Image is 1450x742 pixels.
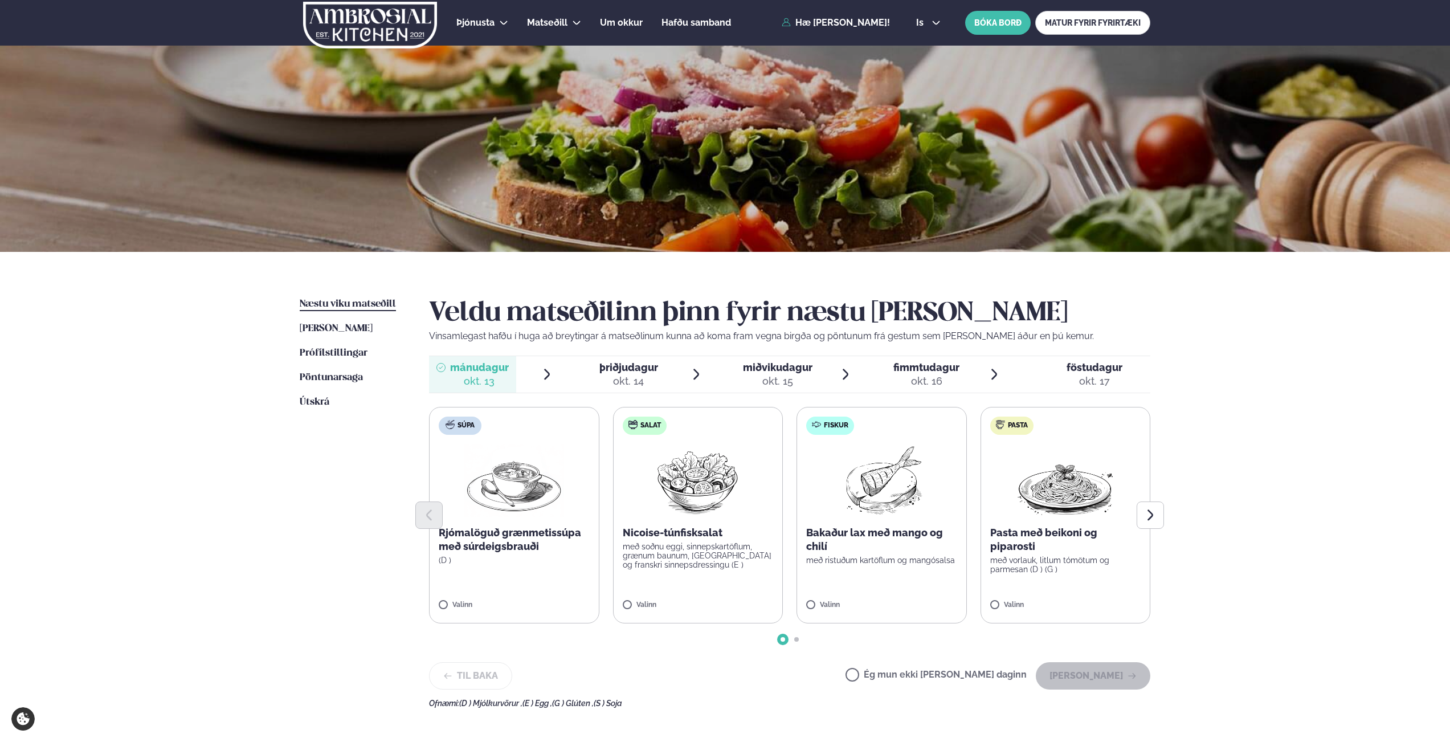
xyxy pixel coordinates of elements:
p: Nicoise-túnfisksalat [623,526,774,540]
span: Súpa [458,421,475,430]
a: Næstu viku matseðill [300,297,396,311]
div: okt. 16 [893,374,959,388]
button: [PERSON_NAME] [1036,662,1150,690]
p: með ristuðum kartöflum og mangósalsa [806,556,957,565]
div: okt. 13 [450,374,509,388]
span: Go to slide 1 [781,637,785,642]
img: soup.svg [446,420,455,429]
a: Matseðill [527,16,567,30]
p: Vinsamlegast hafðu í huga að breytingar á matseðlinum kunna að koma fram vegna birgða og pöntunum... [429,329,1150,343]
span: Pasta [1008,421,1028,430]
div: Ofnæmi: [429,699,1150,708]
div: okt. 15 [743,374,812,388]
span: Hafðu samband [661,17,731,28]
a: [PERSON_NAME] [300,322,373,336]
img: salad.svg [628,420,638,429]
span: Næstu viku matseðill [300,299,396,309]
span: (D ) Mjólkurvörur , [459,699,522,708]
span: Fiskur [824,421,848,430]
a: Hæ [PERSON_NAME]! [782,18,890,28]
p: Bakaður lax með mango og chilí [806,526,957,553]
p: Pasta með beikoni og piparosti [990,526,1141,553]
span: Pöntunarsaga [300,373,363,382]
h2: Veldu matseðilinn þinn fyrir næstu [PERSON_NAME] [429,297,1150,329]
span: (S ) Soja [594,699,622,708]
span: Um okkur [600,17,643,28]
span: (E ) Egg , [522,699,552,708]
img: fish.svg [812,420,821,429]
p: með soðnu eggi, sinnepskartöflum, grænum baunum, [GEOGRAPHIC_DATA] og franskri sinnepsdressingu (E ) [623,542,774,569]
span: föstudagur [1067,361,1122,373]
div: okt. 17 [1067,374,1122,388]
div: okt. 14 [599,374,658,388]
span: Matseðill [527,17,567,28]
a: Prófílstillingar [300,346,367,360]
span: Þjónusta [456,17,495,28]
a: Hafðu samband [661,16,731,30]
button: is [907,18,950,27]
a: Útskrá [300,396,329,409]
button: Next slide [1137,502,1164,529]
a: Þjónusta [456,16,495,30]
a: Um okkur [600,16,643,30]
a: Pöntunarsaga [300,371,363,385]
span: [PERSON_NAME] [300,324,373,333]
span: þriðjudagur [599,361,658,373]
span: miðvikudagur [743,361,812,373]
img: logo [302,2,438,48]
p: með vorlauk, litlum tómötum og parmesan (D ) (G ) [990,556,1141,574]
span: Prófílstillingar [300,348,367,358]
span: fimmtudagur [893,361,959,373]
button: BÓKA BORÐ [965,11,1031,35]
a: MATUR FYRIR FYRIRTÆKI [1035,11,1150,35]
span: Go to slide 2 [794,637,799,642]
span: Útskrá [300,397,329,407]
span: is [916,18,927,27]
button: Previous slide [415,502,443,529]
p: (D ) [439,556,590,565]
img: Soup.png [464,444,564,517]
img: Salad.png [647,444,748,517]
span: mánudagur [450,361,509,373]
span: (G ) Glúten , [552,699,594,708]
button: Til baka [429,662,512,690]
a: Cookie settings [11,707,35,731]
img: Fish.png [831,444,932,517]
span: Salat [640,421,661,430]
img: Spagetti.png [1015,444,1116,517]
p: Rjómalöguð grænmetissúpa með súrdeigsbrauði [439,526,590,553]
img: pasta.svg [996,420,1005,429]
